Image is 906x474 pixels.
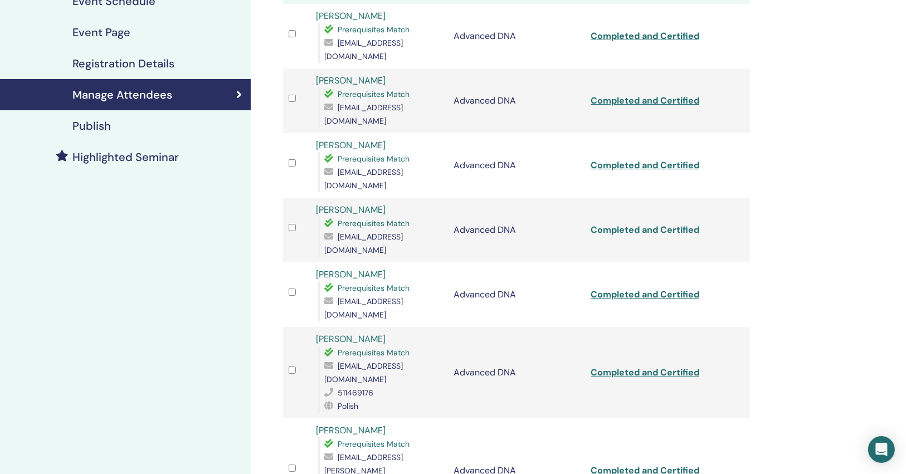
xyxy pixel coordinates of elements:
[72,119,111,133] h4: Publish
[338,25,410,35] span: Prerequisites Match
[338,348,410,358] span: Prerequisites Match
[591,224,699,236] a: Completed and Certified
[316,204,386,216] a: [PERSON_NAME]
[591,289,699,300] a: Completed and Certified
[324,361,403,384] span: [EMAIL_ADDRESS][DOMAIN_NAME]
[324,232,403,255] span: [EMAIL_ADDRESS][DOMAIN_NAME]
[324,102,403,126] span: [EMAIL_ADDRESS][DOMAIN_NAME]
[316,75,386,86] a: [PERSON_NAME]
[72,57,174,70] h4: Registration Details
[591,30,699,42] a: Completed and Certified
[338,439,410,449] span: Prerequisites Match
[324,296,403,320] span: [EMAIL_ADDRESS][DOMAIN_NAME]
[324,38,403,61] span: [EMAIL_ADDRESS][DOMAIN_NAME]
[72,88,172,101] h4: Manage Attendees
[338,89,410,99] span: Prerequisites Match
[448,69,585,133] td: Advanced DNA
[316,139,386,151] a: [PERSON_NAME]
[338,218,410,228] span: Prerequisites Match
[448,4,585,69] td: Advanced DNA
[72,150,179,164] h4: Highlighted Seminar
[448,327,585,418] td: Advanced DNA
[591,367,699,378] a: Completed and Certified
[448,198,585,262] td: Advanced DNA
[868,436,895,463] div: Open Intercom Messenger
[316,424,386,436] a: [PERSON_NAME]
[72,26,130,39] h4: Event Page
[448,133,585,198] td: Advanced DNA
[591,95,699,106] a: Completed and Certified
[316,268,386,280] a: [PERSON_NAME]
[316,10,386,22] a: [PERSON_NAME]
[338,154,410,164] span: Prerequisites Match
[338,283,410,293] span: Prerequisites Match
[316,333,386,345] a: [PERSON_NAME]
[338,401,358,411] span: Polish
[591,159,699,171] a: Completed and Certified
[448,262,585,327] td: Advanced DNA
[338,388,373,398] span: 511469176
[324,167,403,190] span: [EMAIL_ADDRESS][DOMAIN_NAME]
